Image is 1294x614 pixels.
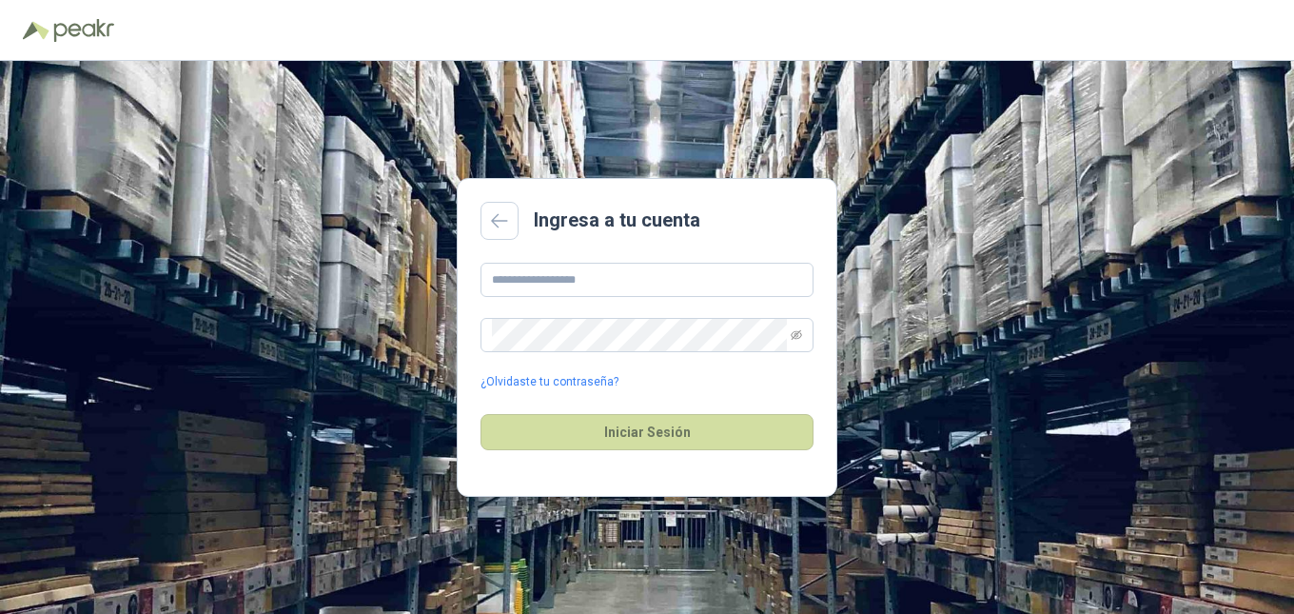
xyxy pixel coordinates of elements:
a: ¿Olvidaste tu contraseña? [480,373,618,391]
img: Logo [23,21,49,40]
img: Peakr [53,19,114,42]
button: Iniciar Sesión [480,414,814,450]
h2: Ingresa a tu cuenta [534,206,700,235]
span: eye-invisible [791,329,802,341]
